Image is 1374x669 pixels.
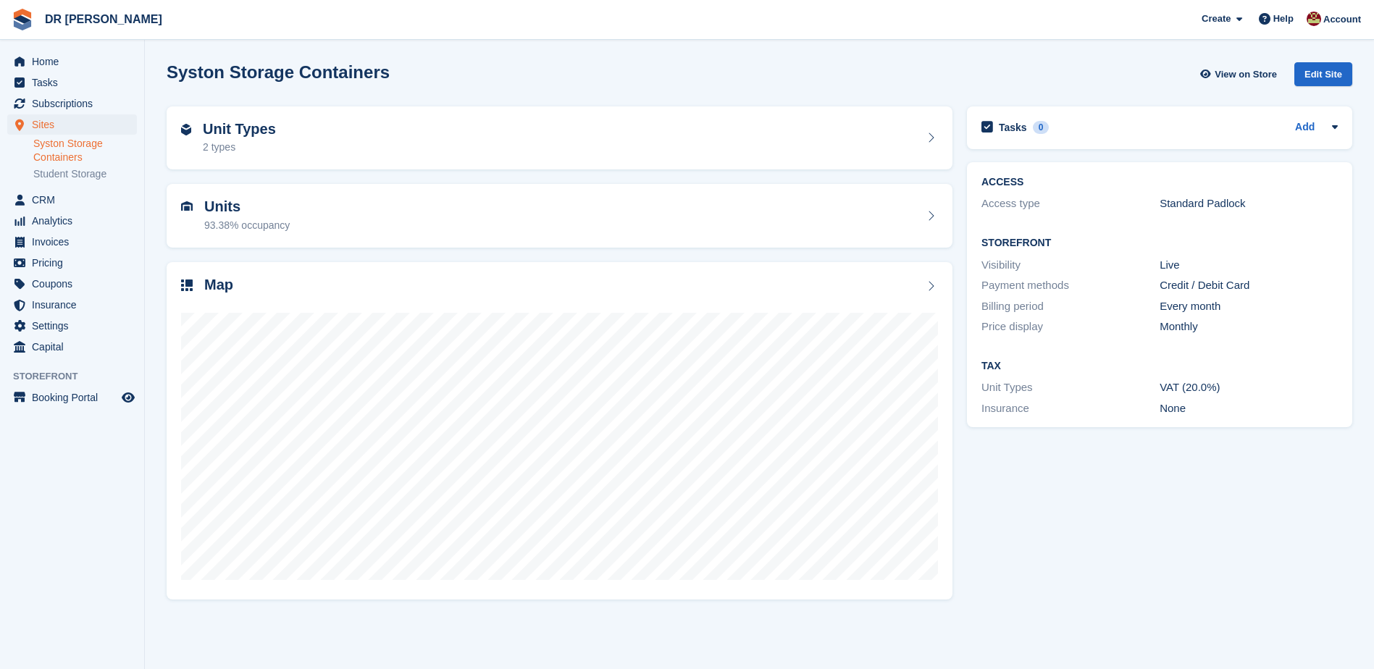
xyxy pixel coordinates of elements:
[981,361,1338,372] h2: Tax
[181,201,193,211] img: unit-icn-7be61d7bf1b0ce9d3e12c5938cc71ed9869f7b940bace4675aadf7bd6d80202e.svg
[204,218,290,233] div: 93.38% occupancy
[7,72,137,93] a: menu
[39,7,168,31] a: DR [PERSON_NAME]
[32,93,119,114] span: Subscriptions
[981,319,1160,335] div: Price display
[1160,319,1338,335] div: Monthly
[181,279,193,291] img: map-icn-33ee37083ee616e46c38cad1a60f524a97daa1e2b2c8c0bc3eb3415660979fc1.svg
[7,93,137,114] a: menu
[7,114,137,135] a: menu
[12,9,33,30] img: stora-icon-8386f47178a22dfd0bd8f6a31ec36ba5ce8667c1dd55bd0f319d3a0aa187defe.svg
[1294,62,1352,86] div: Edit Site
[1160,195,1338,212] div: Standard Padlock
[7,253,137,273] a: menu
[1033,121,1050,134] div: 0
[1160,400,1338,417] div: None
[33,167,137,181] a: Student Storage
[1307,12,1321,26] img: Rob De Rienzo
[167,262,952,600] a: Map
[7,211,137,231] a: menu
[32,211,119,231] span: Analytics
[32,316,119,336] span: Settings
[32,190,119,210] span: CRM
[33,137,137,164] a: Syston Storage Containers
[1160,257,1338,274] div: Live
[981,298,1160,315] div: Billing period
[32,114,119,135] span: Sites
[204,277,233,293] h2: Map
[981,257,1160,274] div: Visibility
[1295,119,1315,136] a: Add
[7,337,137,357] a: menu
[981,237,1338,249] h2: Storefront
[32,295,119,315] span: Insurance
[7,295,137,315] a: menu
[1198,62,1283,86] a: View on Store
[7,316,137,336] a: menu
[7,232,137,252] a: menu
[1160,379,1338,396] div: VAT (20.0%)
[203,140,276,155] div: 2 types
[204,198,290,215] h2: Units
[999,121,1027,134] h2: Tasks
[32,72,119,93] span: Tasks
[981,195,1160,212] div: Access type
[13,369,144,384] span: Storefront
[32,387,119,408] span: Booking Portal
[32,337,119,357] span: Capital
[7,387,137,408] a: menu
[167,62,390,82] h2: Syston Storage Containers
[1215,67,1277,82] span: View on Store
[32,51,119,72] span: Home
[120,389,137,406] a: Preview store
[981,277,1160,294] div: Payment methods
[1202,12,1231,26] span: Create
[167,106,952,170] a: Unit Types 2 types
[203,121,276,138] h2: Unit Types
[7,51,137,72] a: menu
[981,177,1338,188] h2: ACCESS
[7,190,137,210] a: menu
[981,379,1160,396] div: Unit Types
[981,400,1160,417] div: Insurance
[1273,12,1294,26] span: Help
[32,253,119,273] span: Pricing
[1294,62,1352,92] a: Edit Site
[181,124,191,135] img: unit-type-icn-2b2737a686de81e16bb02015468b77c625bbabd49415b5ef34ead5e3b44a266d.svg
[7,274,137,294] a: menu
[32,274,119,294] span: Coupons
[1323,12,1361,27] span: Account
[32,232,119,252] span: Invoices
[1160,298,1338,315] div: Every month
[167,184,952,248] a: Units 93.38% occupancy
[1160,277,1338,294] div: Credit / Debit Card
